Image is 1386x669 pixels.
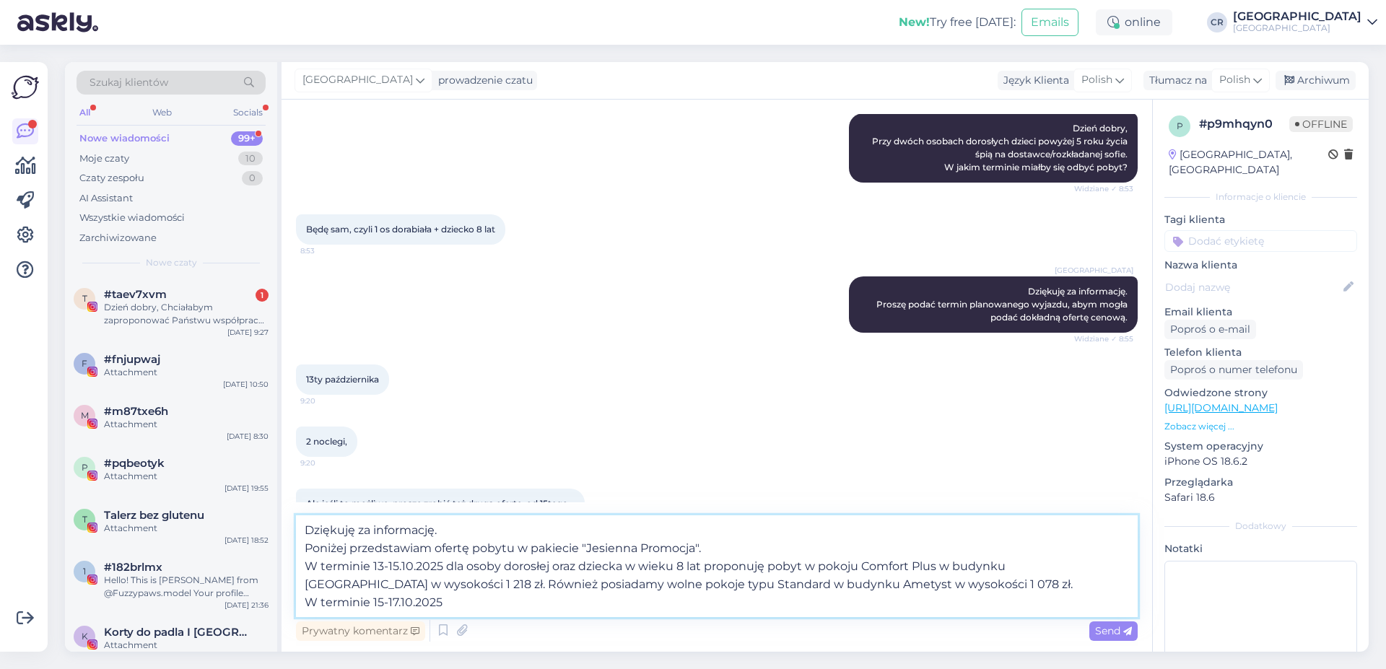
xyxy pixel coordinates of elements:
[77,103,93,122] div: All
[104,405,168,418] span: #m87txe6h
[1164,258,1357,273] p: Nazwa klienta
[82,462,88,473] span: p
[1199,115,1289,133] div: # p9mhqyn0
[1164,520,1357,533] div: Dodatkowy
[104,418,269,431] div: Attachment
[1081,72,1112,88] span: Polish
[899,15,930,29] b: New!
[306,224,495,235] span: Będę sam, czyli 1 os dorabiała + dziecko 8 lat
[1164,230,1357,252] input: Dodać etykietę
[82,514,87,525] span: T
[90,75,168,90] span: Szukaj klientów
[230,103,266,122] div: Socials
[1207,12,1227,32] div: CR
[296,515,1138,617] textarea: Dziękuję za informację. Poniżej przedstawiam ofertę pobytu w pakiecie "Jesienna Promocja". W term...
[225,600,269,611] div: [DATE] 21:36
[1164,305,1357,320] p: Email klienta
[256,289,269,302] div: 1
[223,379,269,390] div: [DATE] 10:50
[231,131,263,146] div: 99+
[306,498,570,548] span: Ale jeśli to możliwe, proszę zrobić też drugą ofertę, od 15tego października do [DATE] - wtedy do...
[1289,116,1353,132] span: Offline
[432,73,533,88] div: prowadzenie czatu
[300,458,354,468] span: 9:20
[1177,121,1183,131] span: p
[1164,191,1357,204] div: Informacje o kliencie
[225,535,269,546] div: [DATE] 18:52
[82,293,87,304] span: t
[1096,9,1172,35] div: online
[146,256,197,269] span: Nowe czaty
[104,353,160,366] span: #fnjupwaj
[306,374,379,385] span: 13ty października
[79,152,129,166] div: Moje czaty
[104,366,269,379] div: Attachment
[1074,333,1133,344] span: Widziane ✓ 8:55
[1143,73,1207,88] div: Tłumacz na
[82,631,88,642] span: K
[242,171,263,185] div: 0
[1164,401,1278,414] a: [URL][DOMAIN_NAME]
[79,211,185,225] div: Wszystkie wiadomości
[83,566,86,577] span: 1
[225,483,269,494] div: [DATE] 19:55
[1164,475,1357,490] p: Przeglądarka
[79,231,157,245] div: Zarchiwizowane
[1164,385,1357,401] p: Odwiedzone strony
[82,358,87,369] span: f
[300,245,354,256] span: 8:53
[1164,360,1303,380] div: Poproś o numer telefonu
[1219,72,1250,88] span: Polish
[227,431,269,442] div: [DATE] 8:30
[1164,454,1357,469] p: iPhone OS 18.6.2
[1095,624,1132,637] span: Send
[1165,279,1341,295] input: Dodaj nazwę
[104,522,269,535] div: Attachment
[79,191,133,206] div: AI Assistant
[104,561,162,574] span: #182brlmx
[876,286,1130,323] span: Dziękuję za informację. Proszę podać termin planowanego wyjazdu, abym mogła podać dokładną ofertę...
[1169,147,1328,178] div: [GEOGRAPHIC_DATA], [GEOGRAPHIC_DATA]
[302,72,413,88] span: [GEOGRAPHIC_DATA]
[79,131,170,146] div: Nowe wiadomości
[1021,9,1078,36] button: Emails
[1276,71,1356,90] div: Archiwum
[104,288,167,301] span: #taev7xvm
[227,327,269,338] div: [DATE] 9:27
[104,509,204,522] span: Talerz bez glutenu
[1164,439,1357,454] p: System operacyjny
[1074,183,1133,194] span: Widziane ✓ 8:53
[104,301,269,327] div: Dzień dobry, Chciałabym zaproponować Państwu współpracę. Jestem blogerką z [GEOGRAPHIC_DATA] rozp...
[104,639,269,652] div: Attachment
[1164,212,1357,227] p: Tagi klienta
[1055,265,1133,276] span: [GEOGRAPHIC_DATA]
[104,574,269,600] div: Hello! This is [PERSON_NAME] from @Fuzzypaws.model Your profile caught our eye We are a world Fam...
[998,73,1069,88] div: Język Klienta
[1233,22,1361,34] div: [GEOGRAPHIC_DATA]
[79,171,144,185] div: Czaty zespołu
[1164,345,1357,360] p: Telefon klienta
[238,152,263,166] div: 10
[1164,420,1357,433] p: Zobacz więcej ...
[306,436,347,447] span: 2 noclegi,
[149,103,175,122] div: Web
[899,14,1016,31] div: Try free [DATE]:
[104,457,165,470] span: #pqbeotyk
[104,470,269,483] div: Attachment
[1233,11,1377,34] a: [GEOGRAPHIC_DATA][GEOGRAPHIC_DATA]
[296,621,425,641] div: Prywatny komentarz
[1164,541,1357,556] p: Notatki
[81,410,89,421] span: m
[104,626,254,639] span: Korty do padla I Szczecin
[12,74,39,101] img: Askly Logo
[300,395,354,406] span: 9:20
[1164,490,1357,505] p: Safari 18.6
[1164,320,1256,339] div: Poproś o e-mail
[1233,11,1361,22] div: [GEOGRAPHIC_DATA]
